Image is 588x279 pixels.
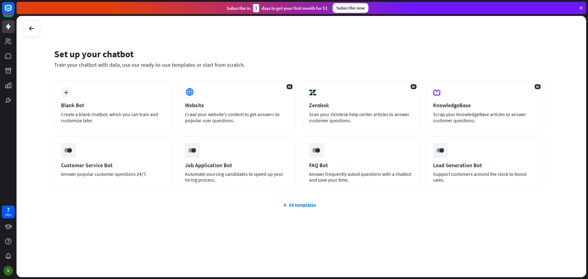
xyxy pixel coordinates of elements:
[5,213,11,217] div: days
[253,4,259,12] div: 3
[227,4,328,12] div: Subscribe in days to get your first month for $1
[333,3,368,13] div: Subscribe now
[2,205,15,218] a: 7 days
[7,207,10,213] div: 7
